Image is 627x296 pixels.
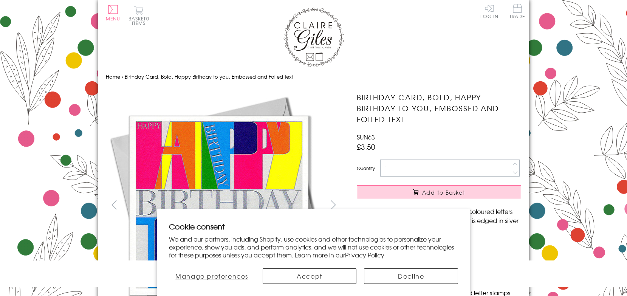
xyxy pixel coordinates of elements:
[357,92,521,124] h1: Birthday Card, Bold, Happy Birthday to you, Embossed and Foiled text
[480,4,499,19] a: Log In
[357,132,375,141] span: SUN63
[509,4,525,19] span: Trade
[509,4,525,20] a: Trade
[169,268,255,284] button: Manage preferences
[132,15,149,26] span: 0 items
[106,69,522,85] nav: breadcrumbs
[422,189,465,196] span: Add to Basket
[175,271,248,281] span: Manage preferences
[125,73,293,80] span: Birthday Card, Bold, Happy Birthday to you, Embossed and Foiled text
[106,196,123,213] button: prev
[106,73,120,80] a: Home
[106,5,121,21] button: Menu
[283,8,344,67] img: Claire Giles Greetings Cards
[357,185,521,199] button: Add to Basket
[345,250,384,259] a: Privacy Policy
[128,6,149,25] button: Basket0 items
[364,268,458,284] button: Decline
[357,141,375,152] span: £3.50
[169,221,458,232] h2: Cookie consent
[106,15,121,22] span: Menu
[325,196,342,213] button: next
[357,165,375,172] label: Quantity
[122,73,123,80] span: ›
[357,207,521,234] p: This bold bright card has large brightly coloured letters saying 'Happy birthday to you'. The tex...
[169,235,458,259] p: We and our partners, including Shopify, use cookies and other technologies to personalize your ex...
[263,268,357,284] button: Accept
